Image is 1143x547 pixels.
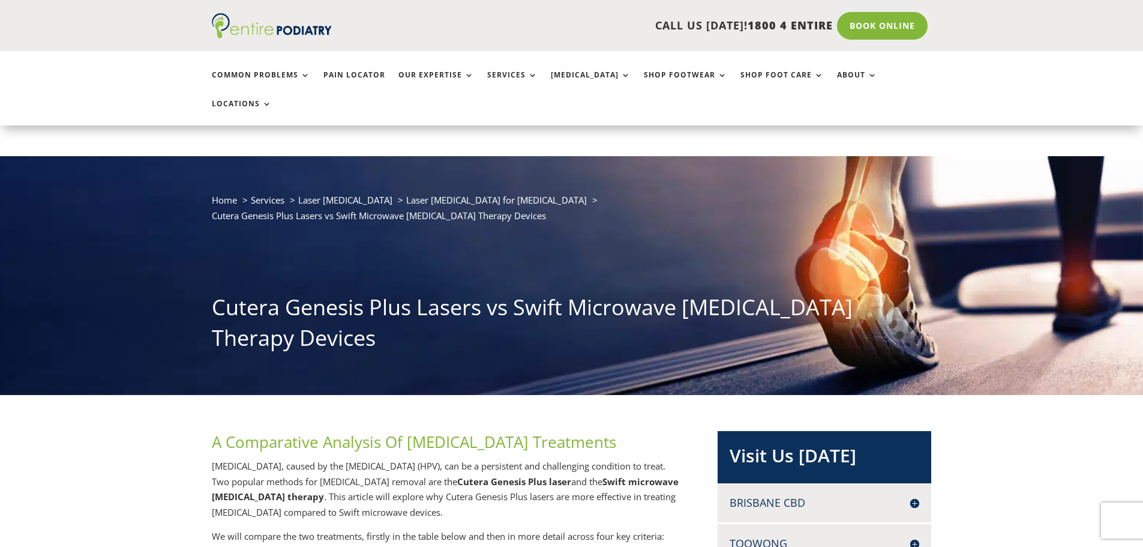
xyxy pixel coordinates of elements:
a: Shop Footwear [644,71,727,97]
a: Common Problems [212,71,310,97]
span: 1800 4 ENTIRE [748,18,833,32]
a: Laser [MEDICAL_DATA] for [MEDICAL_DATA] [406,194,587,206]
a: Pain Locator [323,71,385,97]
h1: Cutera Genesis Plus Lasers vs Swift Microwave [MEDICAL_DATA] Therapy Devices [212,292,932,359]
a: Services [251,194,284,206]
h4: Brisbane CBD [730,495,919,510]
p: [MEDICAL_DATA], caused by the [MEDICAL_DATA] (HPV), can be a persistent and challenging condition... [212,459,679,529]
a: About [837,71,877,97]
a: Locations [212,100,272,125]
a: Home [212,194,237,206]
nav: breadcrumb [212,192,932,232]
a: [MEDICAL_DATA] [551,71,631,97]
span: A Comparative Analysis Of [MEDICAL_DATA] Treatments [212,431,616,453]
h2: Visit Us [DATE] [730,443,919,474]
a: Entire Podiatry [212,29,332,41]
a: Shop Foot Care [740,71,824,97]
p: CALL US [DATE]! [378,18,833,34]
a: Our Expertise [398,71,474,97]
span: Cutera Genesis Plus Lasers vs Swift Microwave [MEDICAL_DATA] Therapy Devices [212,210,546,222]
img: logo (1) [212,13,332,38]
strong: Cutera Genesis Plus laser [457,476,571,488]
a: Laser [MEDICAL_DATA] [298,194,392,206]
a: Book Online [837,12,928,40]
a: Services [487,71,538,97]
